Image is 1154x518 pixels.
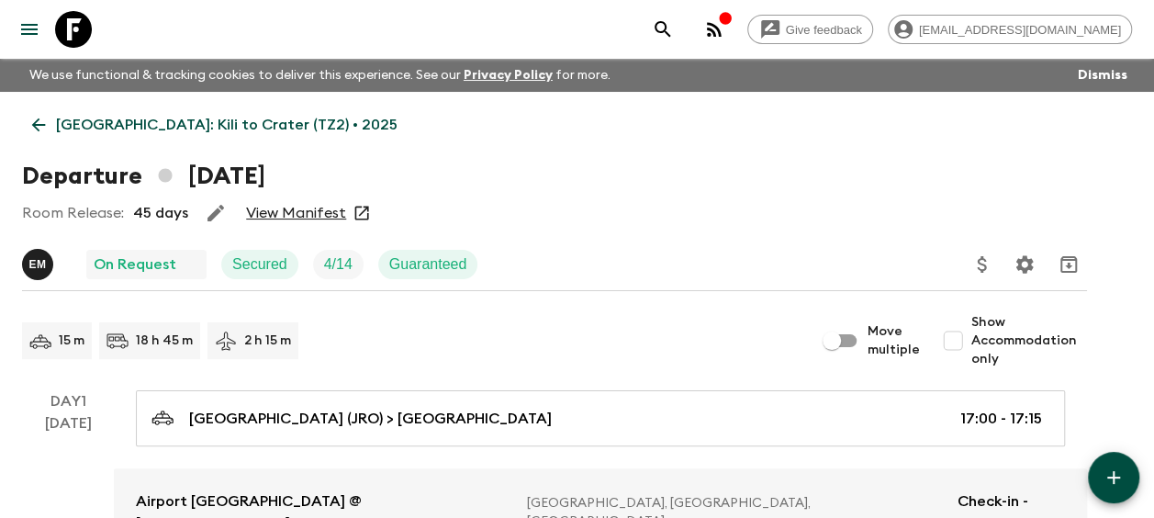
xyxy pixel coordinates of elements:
[22,59,618,92] p: We use functional & tracking cookies to deliver this experience. See our for more.
[11,11,48,48] button: menu
[868,322,920,359] span: Move multiple
[232,253,287,276] p: Secured
[644,11,681,48] button: search adventures
[94,253,176,276] p: On Request
[464,69,553,82] a: Privacy Policy
[888,15,1132,44] div: [EMAIL_ADDRESS][DOMAIN_NAME]
[960,408,1042,430] p: 17:00 - 17:15
[1073,62,1132,88] button: Dismiss
[22,249,57,280] button: EM
[389,253,467,276] p: Guaranteed
[244,332,291,350] p: 2 h 15 m
[136,390,1065,446] a: [GEOGRAPHIC_DATA] (JRO) > [GEOGRAPHIC_DATA]17:00 - 17:15
[747,15,873,44] a: Give feedback
[971,313,1087,368] span: Show Accommodation only
[56,114,398,136] p: [GEOGRAPHIC_DATA]: Kili to Crater (TZ2) • 2025
[22,158,265,195] h1: Departure [DATE]
[59,332,84,350] p: 15 m
[964,246,1001,283] button: Update Price, Early Bird Discount and Costs
[1050,246,1087,283] button: Archive (Completed, Cancelled or Unsynced Departures only)
[28,257,46,272] p: E M
[22,390,114,412] p: Day 1
[136,332,193,350] p: 18 h 45 m
[246,204,346,222] a: View Manifest
[324,253,353,276] p: 4 / 14
[22,254,57,269] span: Emanuel Munisi
[776,23,872,37] span: Give feedback
[189,408,552,430] p: [GEOGRAPHIC_DATA] (JRO) > [GEOGRAPHIC_DATA]
[313,250,364,279] div: Trip Fill
[1006,246,1043,283] button: Settings
[909,23,1131,37] span: [EMAIL_ADDRESS][DOMAIN_NAME]
[221,250,298,279] div: Secured
[22,202,124,224] p: Room Release:
[22,107,408,143] a: [GEOGRAPHIC_DATA]: Kili to Crater (TZ2) • 2025
[133,202,188,224] p: 45 days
